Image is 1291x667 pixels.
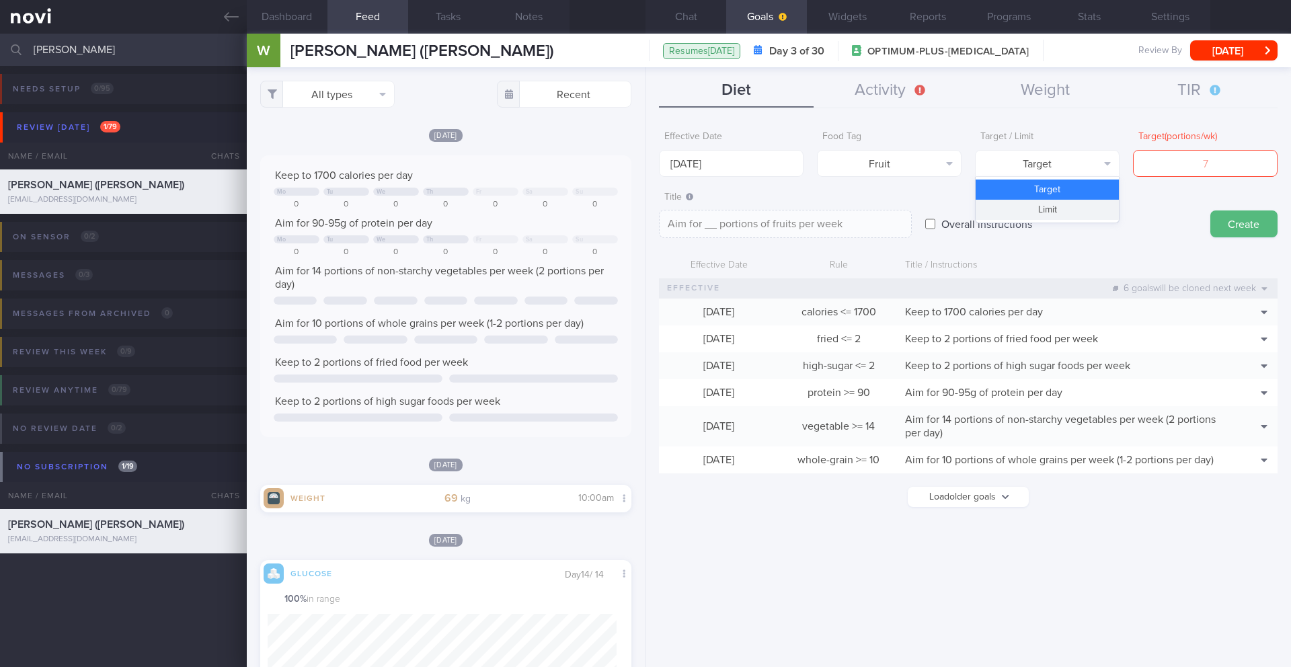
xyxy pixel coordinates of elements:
div: Day 14 / 14 [565,568,614,582]
div: 0 [373,247,419,258]
span: 0 / 2 [81,231,99,242]
div: Effective Date [659,253,779,278]
div: We [377,236,386,243]
div: 0 [522,247,568,258]
div: Fr [476,188,482,196]
span: [DATE] [429,534,463,547]
input: Select... [659,150,804,177]
button: Target [976,180,1119,200]
label: Target / Limit [980,131,1114,143]
div: Messages from Archived [9,305,176,323]
button: [DATE] [1190,40,1278,61]
div: Needs setup [9,80,117,98]
div: Title / Instructions [898,253,1230,278]
div: whole-grain >= 10 [779,446,898,473]
div: Su [576,188,583,196]
span: in range [284,594,340,606]
div: We [377,188,386,196]
input: 7 [1133,150,1278,177]
label: Target ( portions/wk ) [1138,131,1272,143]
span: Aim for 10 portions of whole grains per week (1-2 portions per day) [905,455,1214,465]
label: Overall instructions [935,210,1039,237]
div: Review this week [9,343,139,361]
span: [PERSON_NAME] ([PERSON_NAME]) [290,43,554,59]
button: TIR [1123,74,1278,108]
div: fried <= 2 [779,325,898,352]
div: 0 [473,200,518,210]
div: vegetable >= 14 [779,413,898,440]
div: Mo [277,188,286,196]
span: Keep to 2 portions of high sugar foods per week [275,396,500,407]
div: Th [426,236,434,243]
span: Keep to 2 portions of fried food per week [905,333,1098,344]
span: [DATE] [703,421,734,432]
small: kg [461,494,471,504]
strong: 100 % [284,594,307,604]
div: Rule [779,253,898,278]
button: Target [975,150,1120,177]
span: Review By [1138,45,1182,57]
span: Keep to 2 portions of fried food per week [275,357,468,368]
span: Keep to 2 portions of high sugar foods per week [905,360,1130,371]
strong: Day 3 of 30 [769,44,824,58]
div: 0 [572,247,618,258]
div: 6 goals will be cloned next week [1106,279,1274,298]
button: Fruit [817,150,962,177]
button: Diet [659,74,814,108]
div: Glucose [284,567,338,578]
div: 0 [373,200,419,210]
button: Activity [814,74,968,108]
span: 10:00am [578,494,614,503]
div: Chats [193,143,247,169]
div: protein >= 90 [779,379,898,406]
div: Chats [193,482,247,509]
div: 0 [323,247,369,258]
span: Aim for 10 portions of whole grains per week (1-2 portions per day) [275,318,584,329]
div: 0 [423,200,469,210]
span: 0 / 9 [117,346,135,357]
div: Su [576,236,583,243]
span: Aim for 90-95g of protein per day [905,387,1062,398]
div: 0 [572,200,618,210]
button: Create [1210,210,1278,237]
div: On sensor [9,228,102,246]
div: Resumes [DATE] [663,43,740,60]
div: [EMAIL_ADDRESS][DOMAIN_NAME] [8,195,239,205]
div: Weight [284,492,338,503]
div: Review anytime [9,381,134,399]
button: Limit [976,200,1119,220]
span: OPTIMUM-PLUS-[MEDICAL_DATA] [867,45,1029,58]
div: Messages [9,266,96,284]
label: Effective Date [664,131,798,143]
div: 0 [323,200,369,210]
div: [EMAIL_ADDRESS][DOMAIN_NAME] [8,535,239,545]
span: 0 / 2 [108,422,126,434]
span: Aim for 14 portions of non-starchy vegetables per week (2 portions per day) [275,266,604,290]
div: Tu [327,236,334,243]
div: Sa [526,188,533,196]
button: All types [260,81,395,108]
span: Keep to 1700 calories per day [905,307,1043,317]
span: 1 / 79 [100,121,120,132]
span: 0 [161,307,173,319]
span: Aim for 14 portions of non-starchy vegetables per week (2 portions per day) [905,414,1216,438]
span: Aim for 90-95g of protein per day [275,218,432,229]
div: high-sugar <= 2 [779,352,898,379]
div: Mo [277,236,286,243]
div: 0 [423,247,469,258]
span: 0 / 3 [75,269,93,280]
strong: 69 [444,493,458,504]
span: [DATE] [703,360,734,371]
div: No subscription [13,458,141,476]
button: Weight [968,74,1123,108]
button: Loadolder goals [908,487,1029,507]
label: Food Tag [822,131,956,143]
span: 1 / 19 [118,461,137,472]
div: calories <= 1700 [779,299,898,325]
div: Review [DATE] [13,118,124,136]
div: No review date [9,420,129,438]
span: [DATE] [429,129,463,142]
div: 0 [274,200,319,210]
span: [DATE] [703,387,734,398]
span: [DATE] [703,307,734,317]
